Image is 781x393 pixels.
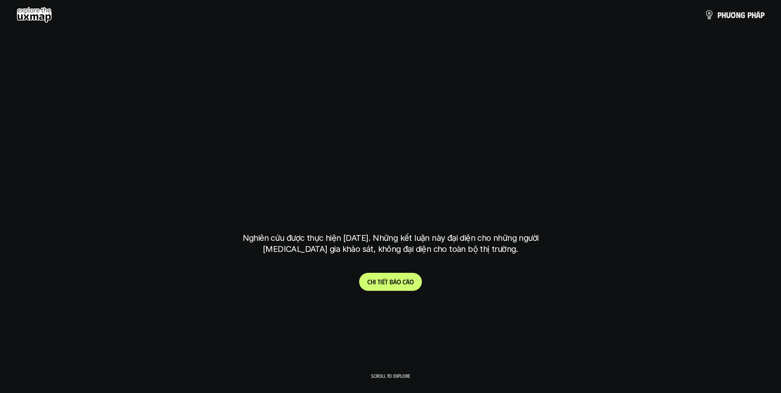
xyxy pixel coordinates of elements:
[371,278,374,286] span: h
[761,10,765,19] span: p
[756,10,761,19] span: á
[359,273,422,291] a: Chitiếtbáocáo
[371,373,410,379] p: Scroll to explore
[717,10,722,19] span: p
[403,278,406,286] span: c
[751,10,756,19] span: h
[726,10,731,19] span: ư
[244,189,537,223] h1: tại [GEOGRAPHIC_DATA]
[731,10,736,19] span: ơ
[393,278,397,286] span: á
[389,278,393,286] span: b
[380,278,382,286] span: i
[237,233,544,255] p: Nghiên cứu được thực hiện [DATE]. Những kết luận này đại diện cho những người [MEDICAL_DATA] gia ...
[382,278,385,286] span: ế
[722,10,726,19] span: h
[740,10,745,19] span: g
[367,278,371,286] span: C
[374,278,376,286] span: i
[410,278,414,286] span: o
[747,10,751,19] span: p
[385,278,388,286] span: t
[736,10,740,19] span: n
[397,278,401,286] span: o
[378,278,380,286] span: t
[704,7,765,23] a: phươngpháp
[241,124,540,158] h1: phạm vi công việc của
[406,278,410,286] span: á
[362,104,425,114] h6: Kết quả nghiên cứu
